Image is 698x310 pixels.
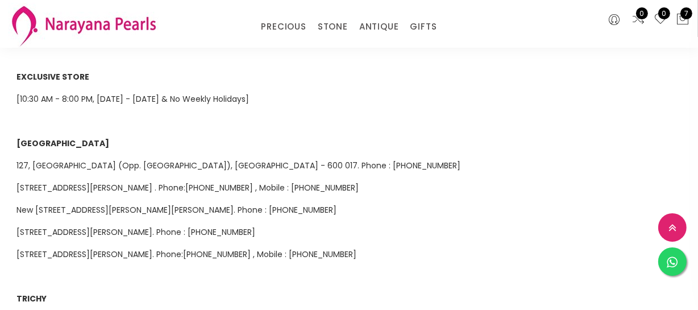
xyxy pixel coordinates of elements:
a: PRECIOUS [261,18,306,35]
a: GIFTS [410,18,437,35]
span: [STREET_ADDRESS][PERSON_NAME]. Phone : [PHONE_NUMBER] [16,226,255,238]
span: [STREET_ADDRESS][PERSON_NAME]. Phone:[PHONE_NUMBER] , Mobile : [PHONE_NUMBER] [16,249,356,260]
span: TRICHY [16,293,47,304]
span: [GEOGRAPHIC_DATA] [16,138,109,149]
span: [10:30 AM - 8:00 PM, [DATE] - [DATE] & No Weekly Holidays] [16,93,249,105]
span: 127, [GEOGRAPHIC_DATA] (Opp. [GEOGRAPHIC_DATA]), [GEOGRAPHIC_DATA] - 600 017. Phone : [PHONE_NUMBER] [16,160,460,171]
a: STONE [318,18,348,35]
a: 0 [654,13,667,27]
span: 0 [658,7,670,19]
span: 7 [680,7,692,19]
a: ANTIQUE [359,18,399,35]
span: New [STREET_ADDRESS][PERSON_NAME][PERSON_NAME]. Phone : [PHONE_NUMBER] [16,204,336,216]
span: [STREET_ADDRESS][PERSON_NAME] . Phone:[PHONE_NUMBER] , Mobile : [PHONE_NUMBER] [16,182,359,193]
button: 7 [676,13,689,27]
span: EXCLUSIVE STORE [16,71,89,82]
span: 0 [636,7,648,19]
a: 0 [631,13,645,27]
